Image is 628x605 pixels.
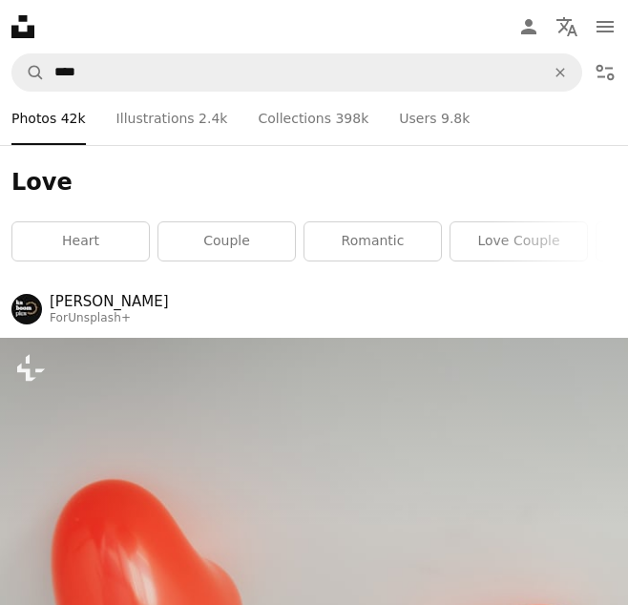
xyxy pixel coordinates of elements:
[304,222,441,261] a: romantic
[335,108,368,129] span: 398k
[450,222,587,261] a: love couple
[11,294,42,324] img: Go to Karolina Grabowska's profile
[548,8,586,46] button: Language
[158,222,295,261] a: couple
[11,168,617,198] h1: Love
[12,54,45,91] button: Search Unsplash
[586,8,624,46] button: Menu
[441,108,470,129] span: 9.8k
[50,311,169,326] div: For
[199,108,227,129] span: 2.4k
[50,292,169,311] a: [PERSON_NAME]
[11,15,34,38] a: Home — Unsplash
[510,8,548,46] a: Log in / Sign up
[12,222,149,261] a: heart
[11,53,582,92] form: Find visuals sitewide
[258,92,368,145] a: Collections 398k
[539,54,581,91] button: Clear
[399,92,470,145] a: Users 9.8k
[586,53,624,92] button: Filters
[68,311,131,324] a: Unsplash+
[116,92,228,145] a: Illustrations 2.4k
